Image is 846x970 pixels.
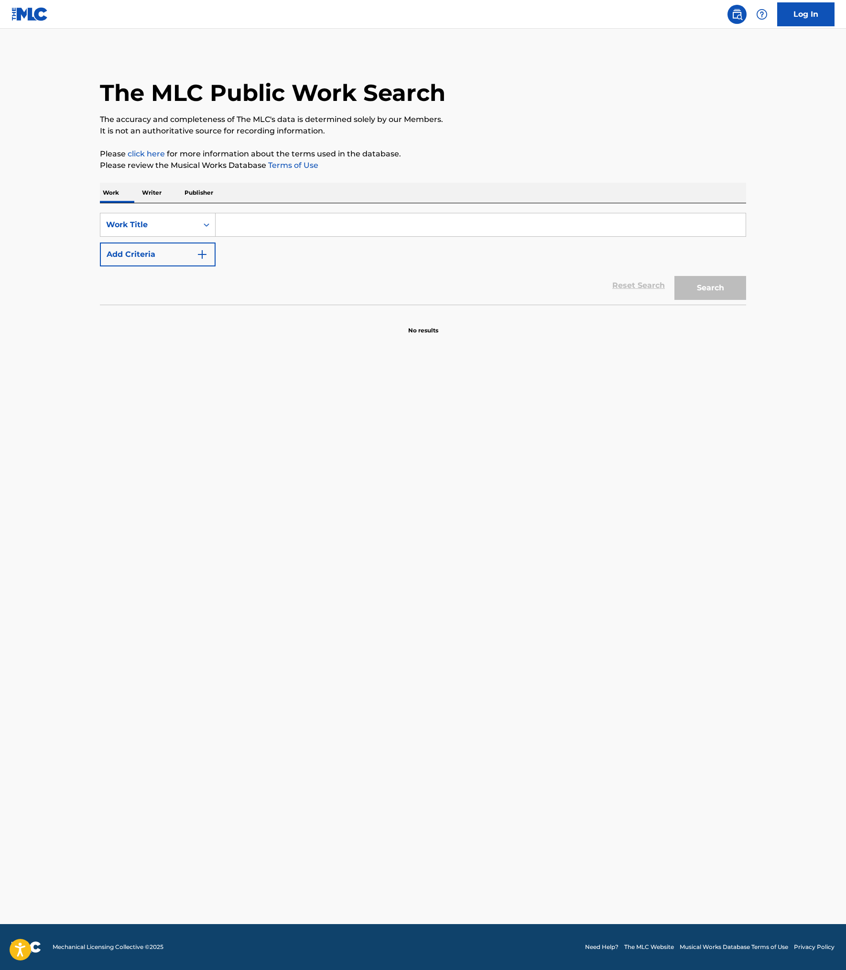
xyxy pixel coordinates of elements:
p: It is not an authoritative source for recording information. [100,125,746,137]
a: Musical Works Database Terms of Use [680,943,788,951]
form: Search Form [100,213,746,305]
p: Work [100,183,122,203]
img: help [756,9,768,20]
iframe: Chat Widget [798,924,846,970]
a: The MLC Website [624,943,674,951]
a: click here [128,149,165,158]
a: Privacy Policy [794,943,835,951]
img: logo [11,941,41,953]
img: MLC Logo [11,7,48,21]
h1: The MLC Public Work Search [100,78,445,107]
img: 9d2ae6d4665cec9f34b9.svg [196,249,208,260]
span: Mechanical Licensing Collective © 2025 [53,943,163,951]
p: The accuracy and completeness of The MLC's data is determined solely by our Members. [100,114,746,125]
button: Add Criteria [100,242,216,266]
p: Writer [139,183,164,203]
img: search [731,9,743,20]
p: Please review the Musical Works Database [100,160,746,171]
a: Terms of Use [266,161,318,170]
div: Work Title [106,219,192,231]
p: Please for more information about the terms used in the database. [100,148,746,160]
a: Log In [777,2,835,26]
p: No results [408,315,438,335]
p: Publisher [182,183,216,203]
div: Help [752,5,771,24]
a: Public Search [727,5,747,24]
a: Need Help? [585,943,618,951]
